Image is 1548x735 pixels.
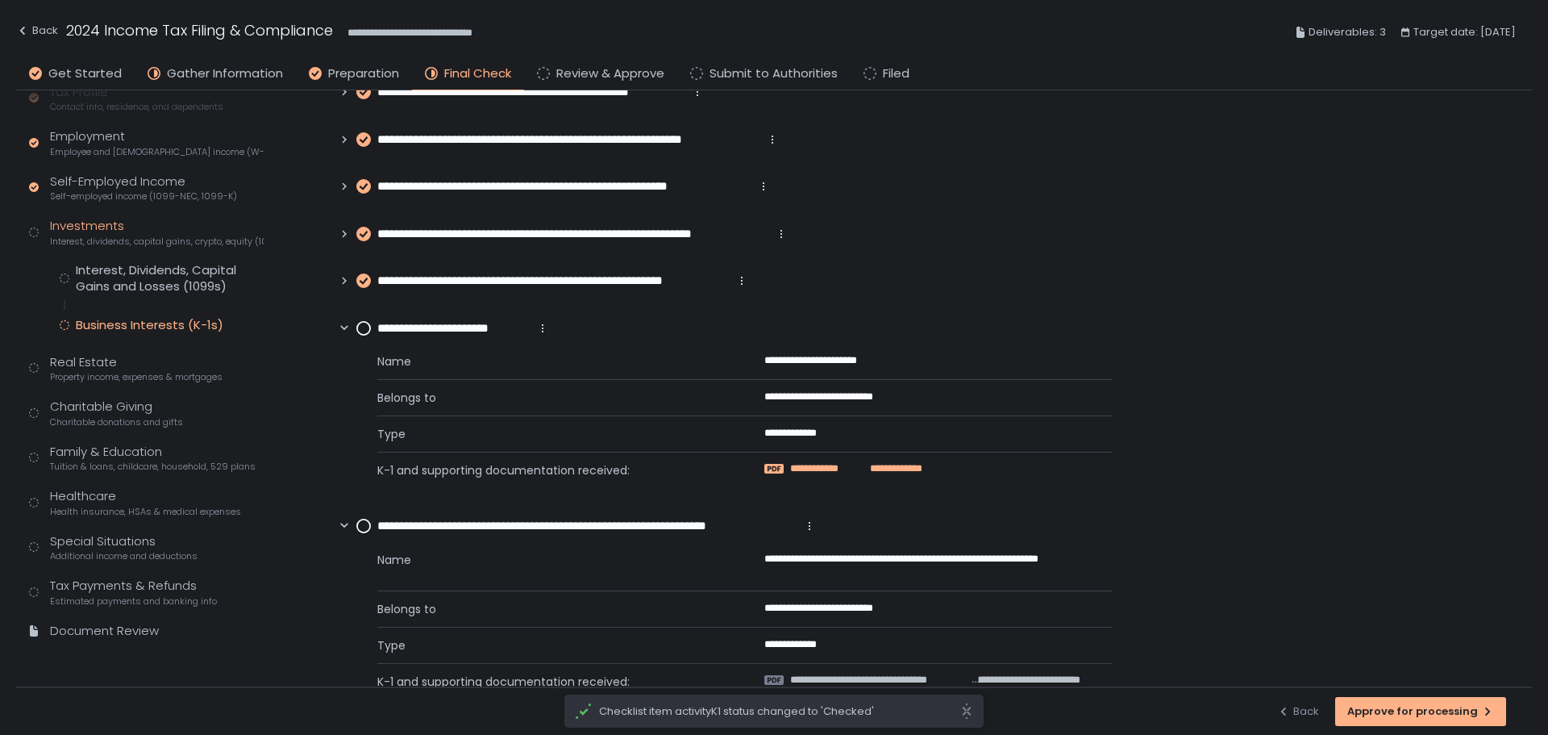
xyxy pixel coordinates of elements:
span: Health insurance, HSAs & medical expenses [50,506,241,518]
span: Gather Information [167,65,283,83]
span: K-1 and supporting documentation received: [377,674,726,690]
span: Checklist item activityK1 status changed to 'Checked' [599,704,960,719]
span: Additional income and deductions [50,550,198,562]
div: Business Interests (K-1s) [76,317,223,333]
div: Document Review [50,622,159,641]
span: Estimated payments and banking info [50,595,217,608]
span: Filed [883,65,909,83]
span: Get Started [48,65,122,83]
span: Charitable donations and gifts [50,416,183,428]
div: Family & Education [50,443,256,474]
div: Tax Profile [50,83,223,114]
span: Preparation [328,65,399,83]
button: Back [16,19,58,46]
span: Tuition & loans, childcare, household, 529 plans [50,461,256,473]
div: Charitable Giving [50,398,183,428]
span: Contact info, residence, and dependents [50,101,223,113]
div: Investments [50,217,264,248]
span: Target date: [DATE] [1413,23,1516,42]
div: Approve for processing [1347,704,1494,719]
div: Back [1277,704,1319,719]
h1: 2024 Income Tax Filing & Compliance [66,19,333,41]
span: Review & Approve [556,65,664,83]
span: Interest, dividends, capital gains, crypto, equity (1099s, K-1s) [50,236,264,248]
div: Self-Employed Income [50,173,237,203]
div: Interest, Dividends, Capital Gains and Losses (1099s) [76,262,264,294]
div: Back [16,21,58,40]
span: Property income, expenses & mortgages [50,371,223,383]
button: Approve for processing [1335,697,1506,726]
span: Deliverables: 3 [1309,23,1386,42]
div: Special Situations [50,532,198,563]
span: Belongs to [377,601,726,617]
div: Employment [50,127,264,158]
span: Name [377,552,726,581]
span: Name [377,353,726,370]
span: Employee and [DEMOGRAPHIC_DATA] income (W-2s) [50,146,264,158]
span: Final Check [444,65,511,83]
span: Self-employed income (1099-NEC, 1099-K) [50,190,237,203]
span: Type [377,426,726,442]
div: Real Estate [50,353,223,384]
div: Tax Payments & Refunds [50,577,217,608]
svg: close [960,703,973,720]
div: Healthcare [50,487,241,518]
span: K-1 and supporting documentation received: [377,462,726,478]
span: Submit to Authorities [709,65,838,83]
button: Back [1277,697,1319,726]
span: Type [377,637,726,654]
span: Belongs to [377,390,726,406]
